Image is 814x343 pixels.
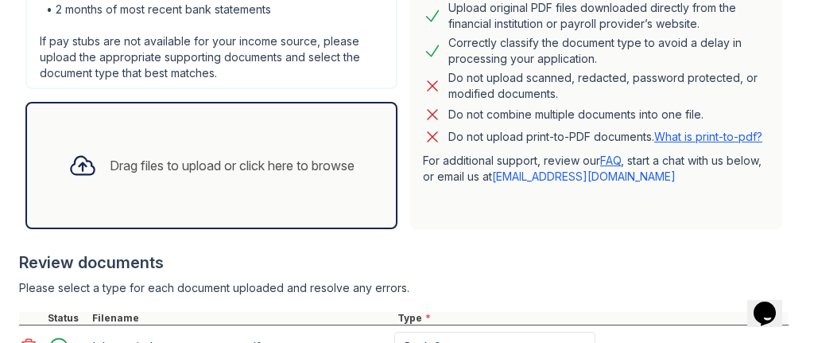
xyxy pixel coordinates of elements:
[89,312,394,325] div: Filename
[423,153,769,185] p: For additional support, review our , start a chat with us below, or email us at
[492,170,676,183] a: [EMAIL_ADDRESS][DOMAIN_NAME]
[448,35,769,67] div: Correctly classify the document type to avoid a delay in processing your application.
[19,251,789,274] div: Review documents
[110,156,355,175] div: Drag files to upload or click here to browse
[448,70,769,102] div: Do not upload scanned, redacted, password protected, or modified documents.
[394,312,789,325] div: Type
[448,129,762,145] p: Do not upload print-to-PDF documents.
[747,279,798,327] iframe: chat widget
[19,280,789,296] div: Please select a type for each document uploaded and resolve any errors.
[45,312,89,325] div: Status
[600,154,621,167] a: FAQ
[654,130,762,143] a: What is print-to-pdf?
[448,105,704,124] div: Do not combine multiple documents into one file.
